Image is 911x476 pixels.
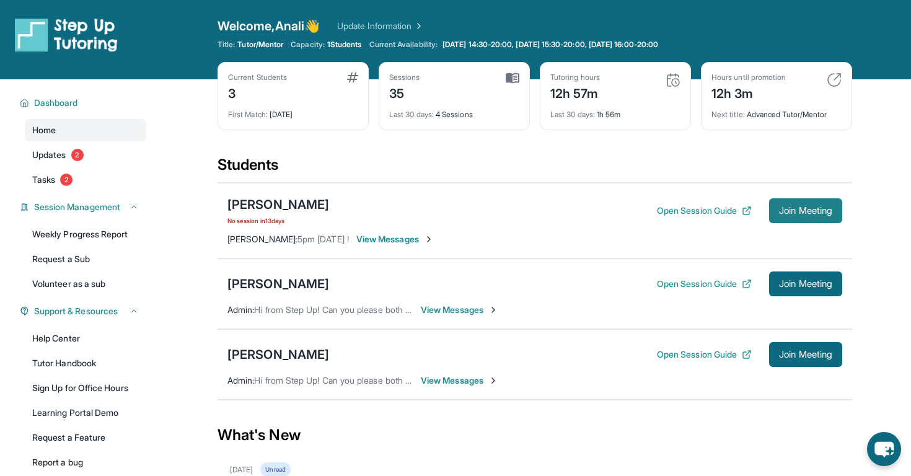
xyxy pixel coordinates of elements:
[227,275,329,293] div: [PERSON_NAME]
[488,305,498,315] img: Chevron-Right
[34,305,118,317] span: Support & Resources
[29,97,139,109] button: Dashboard
[227,196,329,213] div: [PERSON_NAME]
[227,216,329,226] span: No session in 13 days
[711,110,745,119] span: Next title :
[227,304,254,315] span: Admin :
[25,451,146,474] a: Report a bug
[711,82,786,102] div: 12h 3m
[25,169,146,191] a: Tasks2
[666,73,680,87] img: card
[228,73,287,82] div: Current Students
[389,102,519,120] div: 4 Sessions
[657,278,752,290] button: Open Session Guide
[769,271,842,296] button: Join Meeting
[440,40,661,50] a: [DATE] 14:30-20:00, [DATE] 15:30-20:00, [DATE] 16:00-20:00
[25,119,146,141] a: Home
[60,174,73,186] span: 2
[389,73,420,82] div: Sessions
[421,374,498,387] span: View Messages
[550,110,595,119] span: Last 30 days :
[25,223,146,245] a: Weekly Progress Report
[29,305,139,317] button: Support & Resources
[34,201,120,213] span: Session Management
[421,304,498,316] span: View Messages
[347,73,358,82] img: card
[25,402,146,424] a: Learning Portal Demo
[218,408,852,462] div: What's New
[32,149,66,161] span: Updates
[227,234,297,244] span: [PERSON_NAME] :
[411,20,424,32] img: Chevron Right
[25,144,146,166] a: Updates2
[32,124,56,136] span: Home
[356,233,434,245] span: View Messages
[442,40,658,50] span: [DATE] 14:30-20:00, [DATE] 15:30-20:00, [DATE] 16:00-20:00
[550,82,600,102] div: 12h 57m
[389,110,434,119] span: Last 30 days :
[227,375,254,386] span: Admin :
[25,426,146,449] a: Request a Feature
[488,376,498,386] img: Chevron-Right
[711,73,786,82] div: Hours until promotion
[25,352,146,374] a: Tutor Handbook
[550,73,600,82] div: Tutoring hours
[769,198,842,223] button: Join Meeting
[228,102,358,120] div: [DATE]
[228,82,287,102] div: 3
[769,342,842,367] button: Join Meeting
[218,17,320,35] span: Welcome, Anali 👋
[506,73,519,84] img: card
[779,280,832,288] span: Join Meeting
[32,174,55,186] span: Tasks
[227,346,329,363] div: [PERSON_NAME]
[297,234,349,244] span: 5pm [DATE] !
[779,351,832,358] span: Join Meeting
[228,110,268,119] span: First Match :
[25,327,146,350] a: Help Center
[218,40,235,50] span: Title:
[389,82,420,102] div: 35
[711,102,842,120] div: Advanced Tutor/Mentor
[218,155,852,182] div: Students
[291,40,325,50] span: Capacity:
[237,40,283,50] span: Tutor/Mentor
[71,149,84,161] span: 2
[15,17,118,52] img: logo
[337,20,424,32] a: Update Information
[327,40,362,50] span: 1 Students
[25,273,146,295] a: Volunteer as a sub
[34,97,78,109] span: Dashboard
[369,40,438,50] span: Current Availability:
[867,432,901,466] button: chat-button
[657,205,752,217] button: Open Session Guide
[230,465,253,475] div: [DATE]
[657,348,752,361] button: Open Session Guide
[424,234,434,244] img: Chevron-Right
[29,201,139,213] button: Session Management
[25,248,146,270] a: Request a Sub
[550,102,680,120] div: 1h 56m
[827,73,842,87] img: card
[779,207,832,214] span: Join Meeting
[25,377,146,399] a: Sign Up for Office Hours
